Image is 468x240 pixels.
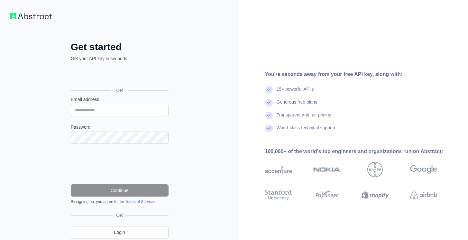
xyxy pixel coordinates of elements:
img: google [410,162,437,177]
div: Transparent and fair pricing [277,112,332,125]
div: Generous free plans [277,99,317,112]
div: 100,000+ of the world's top engineers and organizations run on Abstract: [265,148,458,155]
div: World-class technical support [277,125,335,137]
img: check mark [265,86,273,94]
span: OR [111,87,128,94]
img: nokia [313,162,340,177]
img: payoneer [313,188,340,202]
iframe: Sign in with Google Button [68,69,170,83]
iframe: reCAPTCHA [71,152,169,177]
img: accenture [265,162,292,177]
img: shopify [362,188,389,202]
a: Login [71,226,169,238]
label: Email address [71,96,169,103]
h2: Get started [71,41,169,53]
img: check mark [265,99,273,106]
div: By signing up, you agree to our . [71,199,169,204]
div: You're seconds away from your free API key, along with: [265,70,458,78]
div: 15+ powerful API's [277,86,314,99]
img: check mark [265,112,273,119]
img: bayer [367,162,383,177]
button: Continue [71,184,169,197]
img: stanford university [265,188,292,202]
img: airbnb [410,188,437,202]
p: Get your API key in seconds [71,55,169,62]
label: Password [71,124,169,130]
a: Terms of Service [125,199,154,204]
img: check mark [265,125,273,132]
img: Workflow [10,13,52,19]
span: OR [114,212,125,218]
